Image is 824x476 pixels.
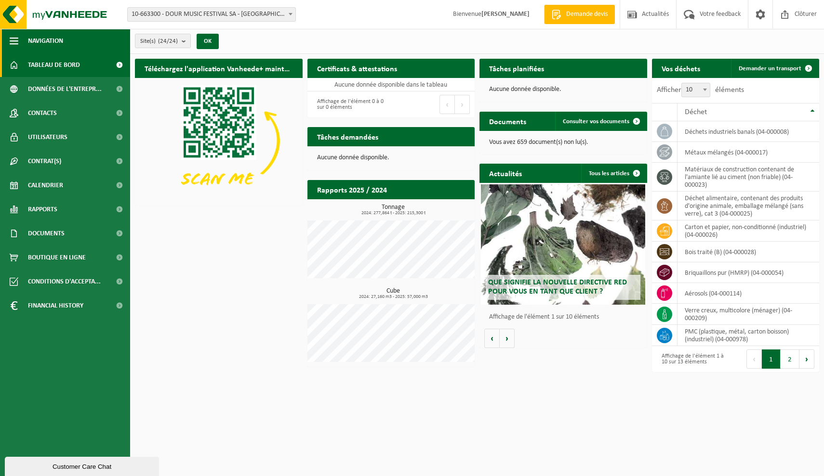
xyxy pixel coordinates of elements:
button: Next [455,95,470,114]
h2: Tâches demandées [307,127,388,146]
span: 10 [682,83,710,97]
span: Boutique en ligne [28,245,86,270]
span: 10-663300 - DOUR MUSIC FESTIVAL SA - DOUR [128,8,295,21]
span: Conditions d'accepta... [28,270,101,294]
button: Volgende [500,329,515,348]
span: Navigation [28,29,63,53]
span: Site(s) [140,34,178,49]
td: déchets industriels banals (04-000008) [678,121,820,142]
td: carton et papier, non-conditionné (industriel) (04-000026) [678,220,820,242]
td: bois traité (B) (04-000028) [678,242,820,262]
span: Consulter vos documents [563,118,629,125]
a: Demande devis [544,5,615,24]
a: Que signifie la nouvelle directive RED pour vous en tant que client ? [481,184,645,305]
div: Affichage de l'élément 1 à 10 sur 13 éléments [657,348,731,370]
count: (24/24) [158,38,178,44]
img: Download de VHEPlus App [135,78,303,204]
p: Affichage de l'élément 1 sur 10 éléments [489,314,642,321]
span: Tableau de bord [28,53,80,77]
td: verre creux, multicolore (ménager) (04-000209) [678,304,820,325]
span: Utilisateurs [28,125,67,149]
span: Rapports [28,197,57,221]
span: 10-663300 - DOUR MUSIC FESTIVAL SA - DOUR [127,7,296,22]
button: Vorige [484,329,500,348]
td: déchet alimentaire, contenant des produits d'origine animale, emballage mélangé (sans verre), cat... [678,192,820,220]
label: Afficher éléments [657,86,744,94]
button: 1 [762,349,781,369]
a: Tous les articles [581,164,646,183]
button: Previous [439,95,455,114]
h2: Actualités [479,164,532,182]
span: Financial History [28,294,83,318]
h2: Téléchargez l'application Vanheede+ maintenant! [135,59,303,77]
button: 2 [781,349,799,369]
button: Previous [746,349,762,369]
strong: [PERSON_NAME] [481,11,530,18]
div: Affichage de l'élément 0 à 0 sur 0 éléments [312,94,386,115]
button: Site(s)(24/24) [135,34,191,48]
iframe: chat widget [5,455,161,476]
span: Demande devis [564,10,610,19]
span: 2024: 27,160 m3 - 2025: 57,000 m3 [312,295,475,299]
td: aérosols (04-000114) [678,283,820,304]
span: Contacts [28,101,57,125]
span: Calendrier [28,173,63,197]
button: OK [197,34,219,49]
h3: Tonnage [312,204,475,216]
span: Données de l'entrepr... [28,77,102,101]
td: matériaux de construction contenant de l'amiante lié au ciment (non friable) (04-000023) [678,163,820,192]
span: Demander un transport [739,65,801,72]
td: métaux mélangés (04-000017) [678,142,820,163]
td: Aucune donnée disponible dans le tableau [307,78,475,91]
button: Next [799,349,814,369]
h2: Rapports 2025 / 2024 [307,180,397,199]
h3: Cube [312,288,475,299]
span: Documents [28,221,65,245]
p: Aucune donnée disponible. [489,86,638,93]
span: 10 [681,83,710,97]
h2: Documents [479,112,536,130]
a: Consulter les rapports [391,199,474,218]
h2: Vos déchets [652,59,710,77]
span: Que signifie la nouvelle directive RED pour vous en tant que client ? [488,279,627,296]
td: briquaillons pur (HMRP) (04-000054) [678,262,820,283]
span: 2024: 277,864 t - 2025: 215,300 t [312,211,475,216]
a: Consulter vos documents [555,112,646,131]
p: Vous avez 659 document(s) non lu(s). [489,139,638,146]
p: Aucune donnée disponible. [317,154,465,161]
h2: Certificats & attestations [307,59,407,77]
span: Déchet [685,108,707,116]
span: Contrat(s) [28,149,61,173]
a: Demander un transport [731,59,818,78]
td: PMC (plastique, métal, carton boisson) (industriel) (04-000978) [678,325,820,346]
h2: Tâches planifiées [479,59,554,77]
